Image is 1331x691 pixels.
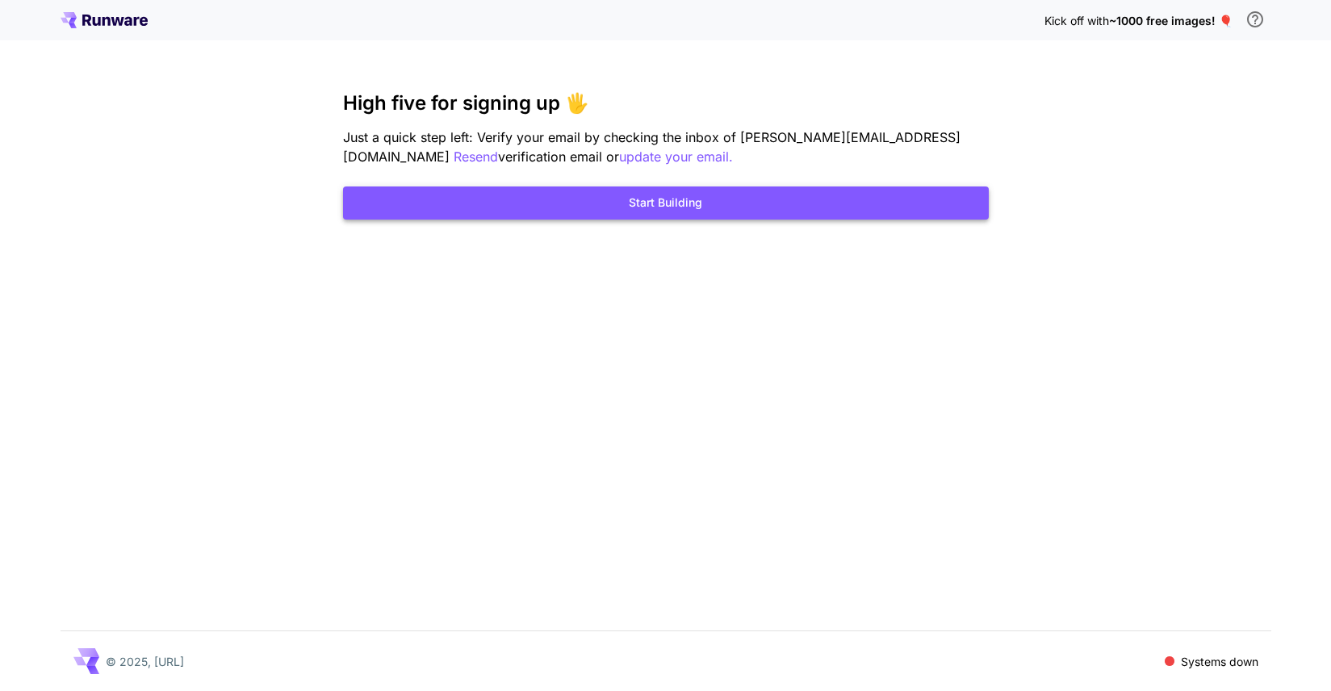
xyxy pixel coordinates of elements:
[106,653,184,670] p: © 2025, [URL]
[498,149,619,165] span: verification email or
[343,186,989,220] button: Start Building
[619,147,733,167] button: update your email.
[1239,3,1271,36] button: In order to qualify for free credit, you need to sign up with a business email address and click ...
[343,92,989,115] h3: High five for signing up 🖐️
[1109,14,1233,27] span: ~1000 free images! 🎈
[1181,653,1258,670] p: Systems down
[454,147,498,167] button: Resend
[1044,14,1109,27] span: Kick off with
[343,129,961,165] span: Just a quick step left: Verify your email by checking the inbox of [PERSON_NAME][EMAIL_ADDRESS][D...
